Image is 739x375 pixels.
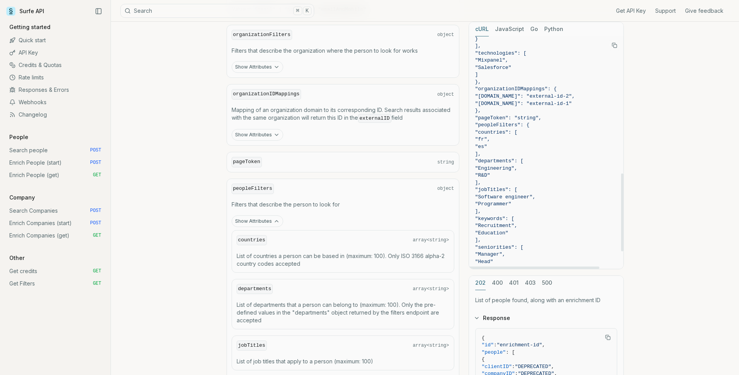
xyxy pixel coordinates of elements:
span: GET [93,232,101,239]
span: "Manager", [475,251,505,257]
span: object [437,91,454,98]
span: : [512,364,515,370]
p: Other [6,254,28,262]
span: ] [475,72,478,77]
span: GET [93,280,101,287]
span: "pageToken": "string", [475,115,542,121]
button: Copy Text [602,332,614,343]
button: 202 [475,276,486,290]
span: , [542,342,545,348]
a: Get API Key [616,7,646,15]
span: }, [475,108,481,114]
p: Company [6,194,38,201]
span: POST [90,147,101,153]
span: "R&D" [475,172,490,178]
button: 401 [509,276,519,290]
span: "countries": [ [475,129,517,135]
a: Webhooks [6,96,104,108]
button: Show Attributes [232,215,283,227]
span: : [494,342,497,348]
a: Enrich People (start) POST [6,157,104,169]
a: API Key [6,46,104,59]
a: Rate limits [6,71,104,84]
button: Go [530,22,538,36]
p: List of job titles that apply to a person (maximum: 100) [237,358,449,365]
span: "organizationIDMappings": { [475,86,557,92]
span: "Recruitment", [475,223,517,229]
code: pageToken [232,157,262,167]
button: cURL [475,22,489,36]
span: ] [475,266,478,272]
span: "people" [482,349,506,355]
span: ], [475,151,481,157]
span: "fr", [475,136,490,142]
span: ], [475,237,481,243]
p: People [6,133,31,141]
span: "DEPRECATED" [515,364,551,370]
span: "id" [482,342,494,348]
span: "Software engineer", [475,194,536,200]
a: Enrich Companies (get) GET [6,229,104,242]
p: List of people found, along with an enrichment ID [475,296,617,304]
button: 400 [492,276,503,290]
a: Changelog [6,108,104,121]
span: string [437,159,454,165]
a: Give feedback [685,7,723,15]
p: Filters that describe the person to look for [232,201,454,208]
span: "es" [475,144,487,150]
button: Collapse Sidebar [93,5,104,17]
code: externalID [358,114,391,123]
a: Search people POST [6,144,104,157]
a: Get credits GET [6,265,104,277]
code: organizationFilters [232,30,292,40]
kbd: ⌘ [293,7,302,15]
span: "[DOMAIN_NAME]": "external-id-2", [475,93,575,99]
p: Getting started [6,23,54,31]
a: Enrich Companies (start) POST [6,217,104,229]
span: { [482,335,485,341]
span: "Mixpanel", [475,57,509,63]
span: POST [90,208,101,214]
span: ], [475,208,481,214]
span: "Salesforce" [475,65,512,71]
span: , [551,364,554,370]
button: 403 [525,276,536,290]
span: } [475,36,478,42]
code: departments [237,284,273,294]
p: List of countries a person can be based in (maximum: 100). Only ISO 3166 alpha-2 country codes ac... [237,252,449,268]
button: Show Attributes [232,129,283,141]
span: "Education" [475,230,509,236]
p: Mapping of an organization domain to its corresponding ID. Search results associated with the sam... [232,106,454,122]
span: : [ [506,349,515,355]
span: GET [93,268,101,274]
span: ], [475,43,481,49]
kbd: K [303,7,312,15]
a: Quick start [6,34,104,46]
span: ], [475,180,481,186]
code: organizationIDMappings [232,89,301,100]
span: "peopleFilters": { [475,122,530,128]
span: POST [90,160,101,166]
span: "enrichment-id" [497,342,542,348]
code: peopleFilters [232,184,274,194]
code: countries [237,235,267,246]
span: array<string> [413,342,449,349]
span: array<string> [413,237,449,243]
span: object [437,32,454,38]
a: Credits & Quotas [6,59,104,71]
span: "clientID" [482,364,512,370]
span: "Engineering", [475,165,517,171]
a: Support [655,7,676,15]
span: "[DOMAIN_NAME]": "external-id-1" [475,101,572,107]
span: GET [93,172,101,178]
span: }, [475,79,481,85]
span: POST [90,220,101,226]
span: object [437,186,454,192]
span: "technologies": [ [475,50,527,56]
span: "departments": [ [475,158,524,164]
code: jobTitles [237,341,267,351]
span: { [482,356,485,362]
a: Surfe API [6,5,44,17]
button: Python [544,22,563,36]
span: "keywords": [ [475,216,514,222]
